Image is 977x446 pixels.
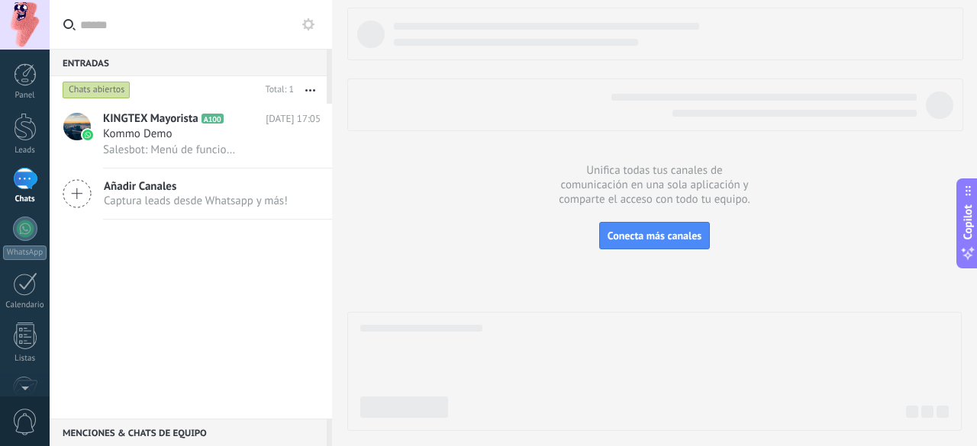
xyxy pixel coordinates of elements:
div: Panel [3,91,47,101]
a: avatariconKINGTEX MayoristaA100[DATE] 17:05Kommo DemoSalesbot: Menú de funciones de WhatsApp ¡Des... [50,104,332,168]
span: A100 [202,114,224,124]
div: Menciones & Chats de equipo [50,419,327,446]
div: Chats abiertos [63,81,131,99]
div: Total: 1 [260,82,294,98]
span: Salesbot: Menú de funciones de WhatsApp ¡Desbloquea la mensajería mejorada en WhatsApp! Haz clic ... [103,143,237,157]
div: WhatsApp [3,245,47,260]
span: Añadir Canales [104,179,288,194]
span: Kommo Demo [103,127,173,142]
div: Chats [3,194,47,204]
div: Entradas [50,49,327,76]
span: Captura leads desde Whatsapp y más! [104,194,288,208]
div: Leads [3,146,47,156]
span: Copilot [960,204,975,239]
span: Conecta más canales [608,229,701,242]
button: Conecta más canales [599,222,710,249]
button: Más [294,76,327,104]
div: Calendario [3,300,47,310]
img: icon [82,130,93,140]
div: Listas [3,354,47,364]
span: [DATE] 17:05 [266,111,321,127]
span: KINGTEX Mayorista [103,111,198,127]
